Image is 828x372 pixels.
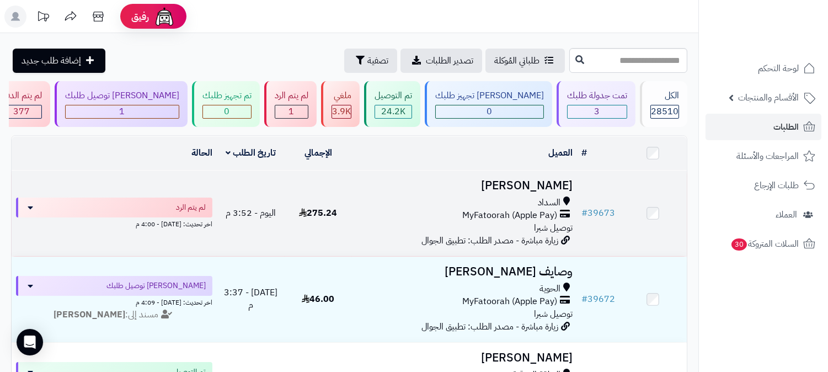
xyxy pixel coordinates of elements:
[706,55,821,82] a: لوحة التحكم
[567,89,627,102] div: تمت جدولة طلبك
[344,49,397,73] button: تصفية
[332,89,351,102] div: ملغي
[581,206,615,220] a: #39673
[1,89,42,102] div: لم يتم الدفع
[305,146,332,160] a: الإجمالي
[738,90,799,105] span: الأقسام والمنتجات
[706,172,821,199] a: طلبات الإرجاع
[638,81,690,127] a: الكل28510
[289,105,295,118] span: 1
[421,234,558,247] span: زيارة مباشرة - مصدر الطلب: تطبيق الجوال
[538,196,560,209] span: السداد
[362,81,423,127] a: تم التوصيل 24.2K
[581,146,587,160] a: #
[548,146,573,160] a: العميل
[29,6,57,30] a: تحديثات المنصة
[423,81,554,127] a: [PERSON_NAME] تجهيز طلبك 0
[52,81,190,127] a: [PERSON_NAME] توصيل طلبك 1
[776,207,797,222] span: العملاء
[539,283,560,295] span: الحوية
[262,81,319,127] a: لم يتم الرد 1
[534,307,573,321] span: توصيل شبرا
[190,81,262,127] a: تم تجهيز طلبك 0
[595,105,600,118] span: 3
[731,238,747,251] span: 30
[754,178,799,193] span: طلبات الإرجاع
[581,293,615,306] a: #39672
[153,6,175,28] img: ai-face.png
[485,49,565,73] a: طلباتي المُوكلة
[773,119,799,135] span: الطلبات
[2,105,41,118] div: 377
[436,105,543,118] div: 0
[16,296,212,307] div: اخر تحديث: [DATE] - 4:09 م
[275,89,308,102] div: لم يتم الرد
[554,81,638,127] a: تمت جدولة طلبك 3
[176,202,206,213] span: لم يتم الرد
[275,105,308,118] div: 1
[203,105,251,118] div: 0
[375,89,412,102] div: تم التوصيل
[730,236,799,252] span: السلات المتروكة
[758,61,799,76] span: لوحة التحكم
[494,54,539,67] span: طلباتي المُوكلة
[568,105,627,118] div: 3
[706,201,821,228] a: العملاء
[356,265,573,278] h3: وصايف [PERSON_NAME]
[462,295,557,308] span: MyFatoorah (Apple Pay)
[16,217,212,229] div: اخر تحديث: [DATE] - 4:00 م
[65,89,179,102] div: [PERSON_NAME] توصيل طلبك
[66,105,179,118] div: 1
[224,286,277,312] span: [DATE] - 3:37 م
[13,49,105,73] a: إضافة طلب جديد
[332,105,351,118] div: 3880
[367,54,388,67] span: تصفية
[356,352,573,364] h3: [PERSON_NAME]
[651,105,679,118] span: 28510
[462,209,557,222] span: MyFatoorah (Apple Pay)
[106,280,206,291] span: [PERSON_NAME] توصيل طلبك
[375,105,412,118] div: 24248
[435,89,544,102] div: [PERSON_NAME] تجهيز طلبك
[706,143,821,169] a: المراجعات والأسئلة
[202,89,252,102] div: تم تجهيز طلبك
[302,293,334,306] span: 46.00
[191,146,212,160] a: الحالة
[581,206,587,220] span: #
[487,105,493,118] span: 0
[8,309,221,321] div: مسند إلى:
[225,105,230,118] span: 0
[581,293,587,306] span: #
[426,54,473,67] span: تصدير الطلبات
[22,54,81,67] span: إضافة طلب جديد
[706,114,821,140] a: الطلبات
[131,10,149,23] span: رفيق
[356,179,573,192] h3: [PERSON_NAME]
[54,308,125,321] strong: [PERSON_NAME]
[753,29,818,52] img: logo-2.png
[226,206,276,220] span: اليوم - 3:52 م
[650,89,679,102] div: الكل
[120,105,125,118] span: 1
[421,320,558,333] span: زيارة مباشرة - مصدر الطلب: تطبيق الجوال
[736,148,799,164] span: المراجعات والأسئلة
[400,49,482,73] a: تصدير الطلبات
[299,206,337,220] span: 275.24
[13,105,30,118] span: 377
[319,81,362,127] a: ملغي 3.9K
[332,105,351,118] span: 3.9K
[534,221,573,235] span: توصيل شبرا
[226,146,276,160] a: تاريخ الطلب
[706,231,821,257] a: السلات المتروكة30
[381,105,405,118] span: 24.2K
[17,329,43,355] div: Open Intercom Messenger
